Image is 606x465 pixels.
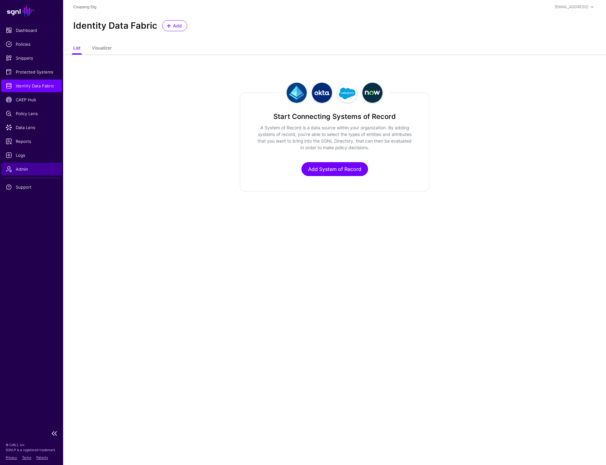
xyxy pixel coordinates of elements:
[73,43,80,55] a: List
[1,135,62,148] a: Reports
[6,83,57,89] span: Identity Data Fabric
[6,456,17,459] a: Privacy
[1,79,62,92] a: Identity Data Fabric
[301,162,368,176] a: Add System of Record
[6,27,57,33] span: Dashboard
[6,41,57,47] span: Policies
[73,4,96,9] a: Coupang Stg
[1,121,62,134] a: Data Lens
[6,55,57,61] span: Snippets
[6,110,57,117] span: Policy Lens
[73,21,157,31] h2: Identity Data Fabric
[6,138,57,144] span: Reports
[6,184,57,190] span: Support
[6,69,57,75] span: Protected Systems
[6,442,57,447] p: © [URL], Inc
[1,163,62,175] a: Admin
[6,97,57,103] span: CAEP Hub
[1,24,62,37] a: Dashboard
[555,4,588,10] div: [EMAIL_ADDRESS]
[6,166,57,172] span: Admin
[36,456,48,459] a: Patents
[1,38,62,50] a: Policies
[255,112,414,121] h3: Start Connecting Systems of Record
[6,152,57,158] span: Logs
[4,4,59,18] a: SGNL
[6,447,57,452] p: SGNL® is a registered trademark
[1,107,62,120] a: Policy Lens
[1,66,62,78] a: Protected Systems
[92,43,112,55] a: Visualizer
[172,22,183,29] span: Add
[1,93,62,106] a: CAEP Hub
[6,124,57,131] span: Data Lens
[162,20,187,31] a: Add
[1,149,62,162] a: Logs
[22,456,31,459] a: Terms
[255,124,414,151] p: A System of Record is a data source within your organization. By adding systems of record, you're...
[1,52,62,64] a: Snippets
